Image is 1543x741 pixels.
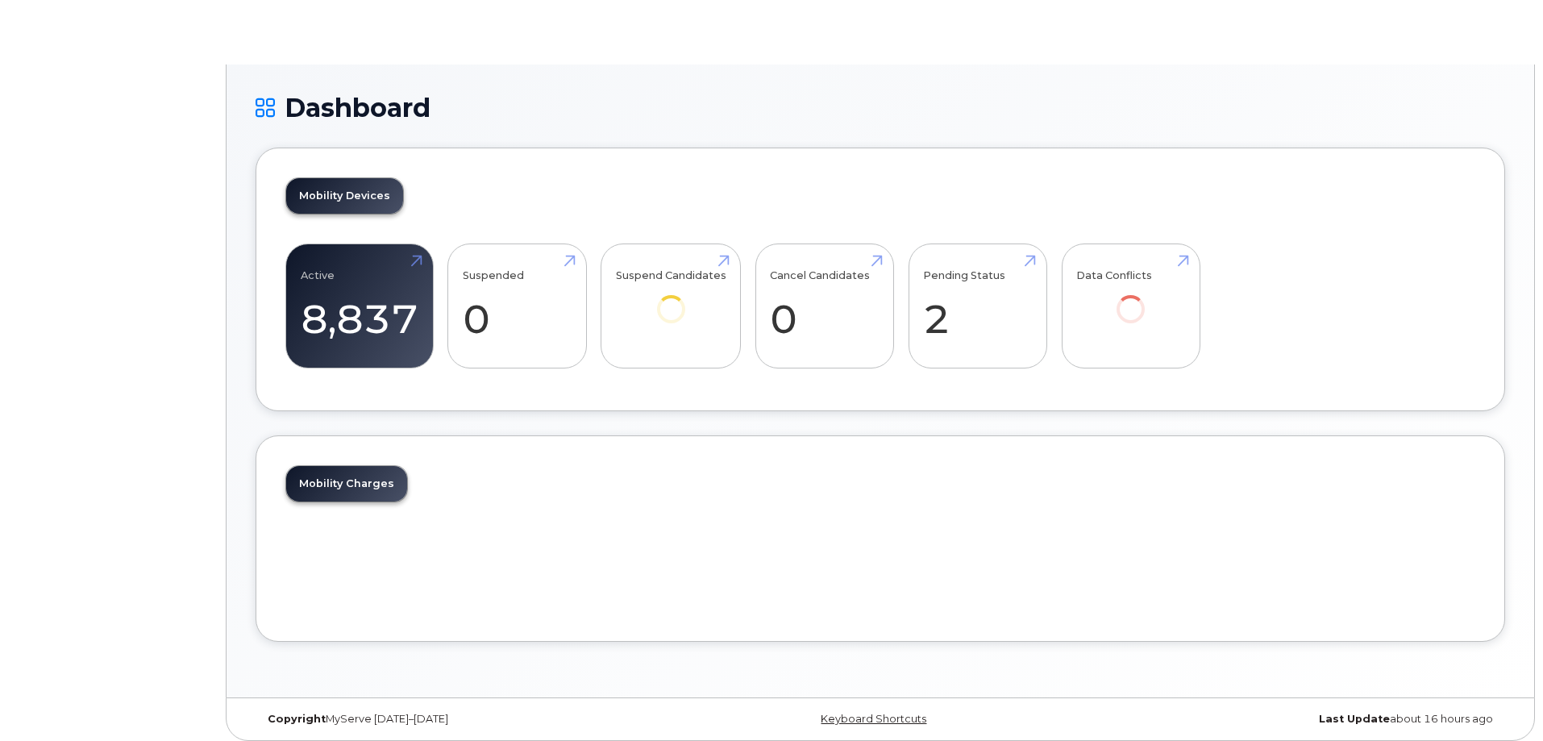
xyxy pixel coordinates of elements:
a: Pending Status 2 [923,253,1032,360]
div: about 16 hours ago [1088,713,1505,726]
strong: Last Update [1319,713,1390,725]
a: Suspend Candidates [616,253,726,346]
h1: Dashboard [256,94,1505,122]
div: MyServe [DATE]–[DATE] [256,713,672,726]
a: Mobility Charges [286,466,407,502]
a: Active 8,837 [301,253,418,360]
strong: Copyright [268,713,326,725]
a: Cancel Candidates 0 [770,253,879,360]
a: Mobility Devices [286,178,403,214]
a: Data Conflicts [1076,253,1185,346]
a: Suspended 0 [463,253,572,360]
a: Keyboard Shortcuts [821,713,926,725]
